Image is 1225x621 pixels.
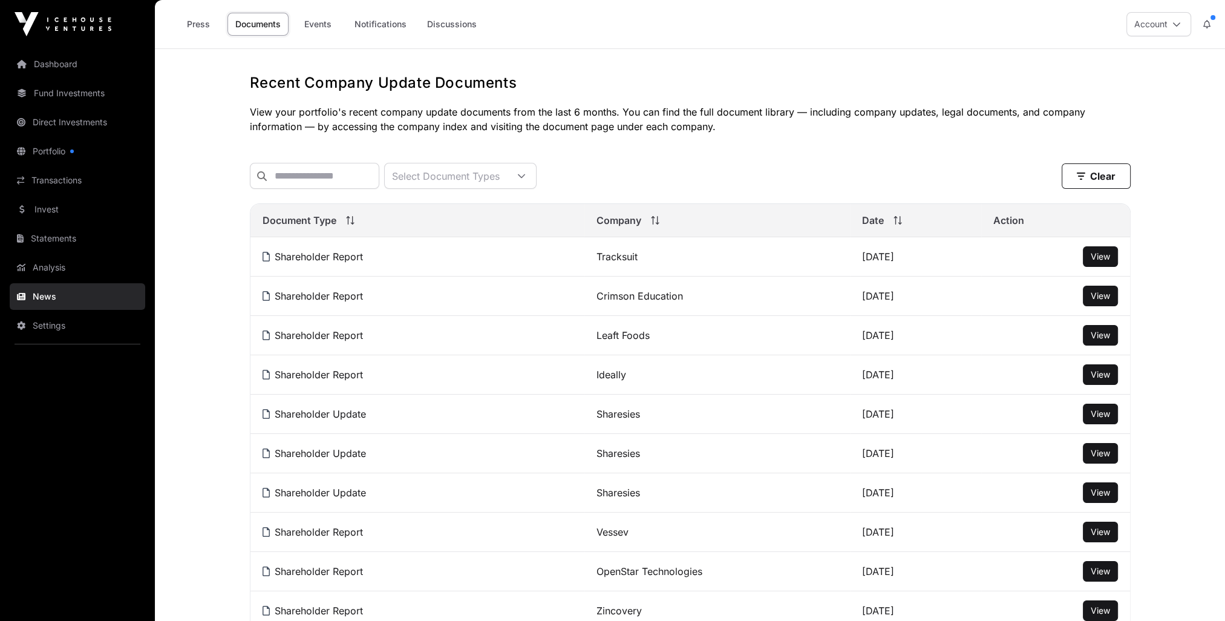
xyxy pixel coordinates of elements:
span: Date [862,213,884,228]
a: OpenStar Technologies [596,565,702,577]
span: View [1091,605,1110,616]
button: View [1083,364,1118,385]
button: Account [1126,12,1191,36]
a: Shareholder Report [263,369,363,381]
a: View [1091,605,1110,617]
span: View [1091,448,1110,458]
span: View [1091,330,1110,340]
button: View [1083,325,1118,346]
a: View [1091,290,1110,302]
a: Transactions [10,167,145,194]
a: Sharesies [596,487,640,499]
a: Tracksuit [596,251,638,263]
button: View [1083,600,1118,621]
button: View [1083,443,1118,464]
a: Press [174,13,223,36]
span: Company [596,213,641,228]
button: View [1083,482,1118,503]
a: Fund Investments [10,80,145,107]
span: View [1091,409,1110,419]
p: View your portfolio's recent company update documents from the last 6 months. You can find the fu... [250,105,1131,134]
td: [DATE] [850,513,981,552]
a: View [1091,565,1110,577]
a: Sharesies [596,408,640,420]
button: View [1083,286,1118,306]
a: Shareholder Update [263,408,366,420]
a: View [1091,447,1110,459]
span: View [1091,251,1110,261]
td: [DATE] [850,355,981,395]
td: [DATE] [850,316,981,355]
a: Shareholder Update [263,447,366,459]
h1: Recent Company Update Documents [250,73,1131,93]
a: Sharesies [596,447,640,459]
img: Icehouse Ventures Logo [15,12,111,36]
a: News [10,283,145,310]
a: Zincovery [596,605,642,617]
a: Discussions [419,13,485,36]
a: Shareholder Report [263,565,363,577]
a: Portfolio [10,138,145,165]
a: View [1091,526,1110,538]
span: View [1091,369,1110,379]
a: Documents [227,13,289,36]
a: View [1091,329,1110,341]
a: Settings [10,312,145,339]
a: Crimson Education [596,290,683,302]
td: [DATE] [850,277,981,316]
a: View [1091,369,1110,381]
a: Shareholder Report [263,526,363,538]
a: Shareholder Report [263,605,363,617]
button: View [1083,404,1118,424]
a: Shareholder Report [263,251,363,263]
a: View [1091,251,1110,263]
a: Analysis [10,254,145,281]
iframe: Chat Widget [1165,563,1225,621]
span: View [1091,527,1110,537]
a: Shareholder Report [263,329,363,341]
a: Shareholder Update [263,487,366,499]
button: View [1083,561,1118,582]
td: [DATE] [850,473,981,513]
td: [DATE] [850,434,981,473]
span: View [1091,487,1110,498]
td: [DATE] [850,237,981,277]
span: Document Type [263,213,336,228]
td: [DATE] [850,552,981,591]
a: Statements [10,225,145,252]
a: Direct Investments [10,109,145,136]
button: View [1083,246,1118,267]
a: View [1091,487,1110,499]
button: View [1083,522,1118,542]
div: Select Document Types [385,163,507,188]
span: Action [993,213,1024,228]
a: Events [293,13,342,36]
a: Leaft Foods [596,329,650,341]
a: Shareholder Report [263,290,363,302]
a: Invest [10,196,145,223]
a: Vessev [596,526,629,538]
a: View [1091,408,1110,420]
span: View [1091,291,1110,301]
button: Clear [1062,163,1131,189]
span: View [1091,566,1110,576]
a: Ideally [596,369,626,381]
a: Notifications [347,13,414,36]
a: Dashboard [10,51,145,77]
td: [DATE] [850,395,981,434]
